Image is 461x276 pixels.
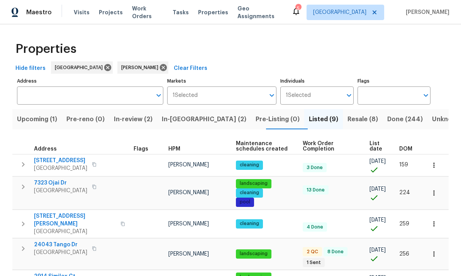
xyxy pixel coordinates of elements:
span: Upcoming (1) [17,114,57,125]
span: [PERSON_NAME] [168,251,209,257]
span: landscaping [237,180,271,187]
button: Open [266,90,277,101]
span: [GEOGRAPHIC_DATA] [313,8,366,16]
span: Geo Assignments [237,5,282,20]
span: Hide filters [15,64,46,73]
span: Work Order Completion [303,141,356,152]
span: [PERSON_NAME] [403,8,449,16]
label: Flags [358,79,430,83]
span: [GEOGRAPHIC_DATA] [55,64,106,71]
button: Open [153,90,164,101]
span: Pre-Listing (0) [256,114,300,125]
span: cleaning [237,162,262,168]
span: [DATE] [369,186,386,192]
span: [GEOGRAPHIC_DATA] [34,164,87,172]
span: Clear Filters [174,64,207,73]
span: 1 Selected [173,92,198,99]
span: [GEOGRAPHIC_DATA] [34,249,87,256]
span: Projects [99,8,123,16]
span: 7323 Ojai Dr [34,179,87,187]
span: [DATE] [369,159,386,164]
span: cleaning [237,220,262,227]
span: [STREET_ADDRESS][PERSON_NAME] [34,212,116,228]
button: Clear Filters [171,61,210,76]
span: 159 [399,162,408,168]
span: 1 Selected [286,92,311,99]
span: [STREET_ADDRESS] [34,157,87,164]
span: 4 Done [303,224,326,230]
span: [DATE] [369,217,386,223]
span: 224 [399,190,410,195]
span: Maintenance schedules created [236,141,290,152]
span: 8 Done [324,249,347,255]
span: cleaning [237,190,262,196]
span: Resale (8) [347,114,378,125]
span: Work Orders [132,5,163,20]
span: 259 [399,221,409,227]
span: Tasks [173,10,189,15]
span: List date [369,141,386,152]
span: Flags [134,146,148,152]
span: [PERSON_NAME] [121,64,161,71]
span: [DATE] [369,247,386,253]
span: 13 Done [303,187,328,193]
span: 1 Sent [303,259,324,266]
span: Pre-reno (0) [66,114,105,125]
div: [PERSON_NAME] [117,61,168,74]
button: Hide filters [12,61,49,76]
span: [GEOGRAPHIC_DATA] [34,228,116,235]
span: [GEOGRAPHIC_DATA] [34,187,87,195]
span: pool [237,199,253,205]
span: Listed (9) [309,114,338,125]
span: Visits [74,8,90,16]
span: 2 QC [303,249,321,255]
div: [GEOGRAPHIC_DATA] [51,61,113,74]
label: Address [17,79,163,83]
span: [PERSON_NAME] [168,190,209,195]
span: Properties [198,8,228,16]
label: Individuals [280,79,353,83]
div: 5 [295,5,301,12]
button: Open [344,90,354,101]
span: In-review (2) [114,114,153,125]
span: DOM [399,146,412,152]
span: [PERSON_NAME] [168,221,209,227]
span: HPM [168,146,180,152]
span: 3 Done [303,164,326,171]
button: Open [420,90,431,101]
span: [PERSON_NAME] [168,162,209,168]
span: Done (244) [387,114,423,125]
span: Address [34,146,57,152]
span: 24043 Tango Dr [34,241,87,249]
span: landscaping [237,251,271,257]
span: Properties [15,45,76,53]
label: Markets [167,79,277,83]
span: In-[GEOGRAPHIC_DATA] (2) [162,114,246,125]
span: Maestro [26,8,52,16]
span: 256 [399,251,409,257]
